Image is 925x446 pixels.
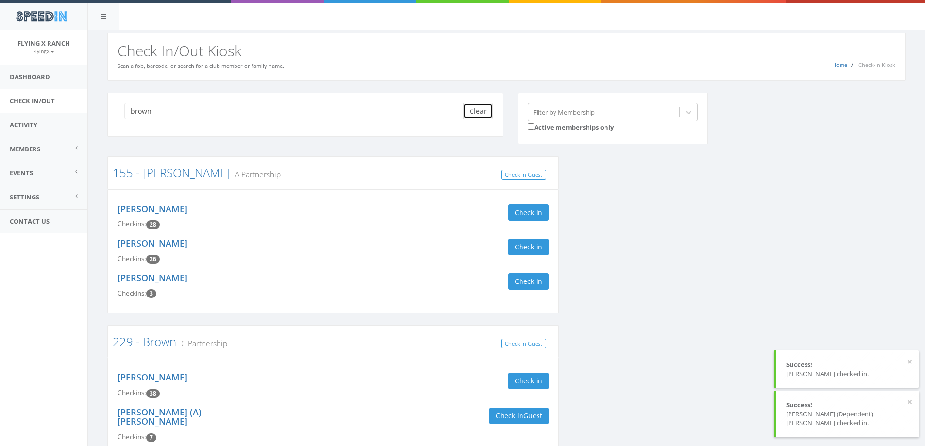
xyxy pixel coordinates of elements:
a: Check In Guest [501,170,546,180]
span: Checkin count [146,389,160,398]
span: Guest [523,411,542,420]
label: Active memberships only [528,121,614,132]
a: 229 - Brown [113,333,176,349]
button: Check in [508,373,549,389]
span: Flying X Ranch [17,39,70,48]
input: Active memberships only [528,123,534,130]
a: [PERSON_NAME] [118,203,187,215]
span: Events [10,168,33,177]
small: C Partnership [176,338,227,348]
span: Checkins: [118,254,146,263]
span: Members [10,145,40,153]
a: [PERSON_NAME] (A) [PERSON_NAME] [118,406,202,428]
small: Scan a fob, barcode, or search for a club member or family name. [118,62,284,69]
span: Checkin count [146,433,156,442]
small: A Partnership [230,169,281,180]
a: 155 - [PERSON_NAME] [113,165,230,181]
a: Check In Guest [501,339,546,349]
span: Checkins: [118,388,146,397]
div: Success! [786,360,909,369]
span: Checkin count [146,289,156,298]
div: Success! [786,400,909,410]
span: Contact Us [10,217,50,226]
button: Clear [463,103,493,119]
a: [PERSON_NAME] [118,272,187,283]
a: [PERSON_NAME] [118,371,187,383]
input: Search a name to check in [124,103,471,119]
span: Settings [10,193,39,201]
small: FlyingX [33,48,54,55]
button: Check in [508,204,549,221]
button: Check in [508,273,549,290]
a: [PERSON_NAME] [118,237,187,249]
button: Check inGuest [489,408,549,424]
h2: Check In/Out Kiosk [118,43,895,59]
span: Checkin count [146,220,160,229]
span: Checkins: [118,219,146,228]
div: Filter by Membership [533,107,595,116]
span: Checkins: [118,432,146,441]
button: × [907,397,912,407]
button: Check in [508,239,549,255]
span: Check-In Kiosk [858,61,895,68]
div: [PERSON_NAME] checked in. [786,369,909,379]
span: Checkin count [146,255,160,264]
img: speedin_logo.png [11,7,72,25]
span: Checkins: [118,289,146,297]
button: × [907,357,912,367]
a: Home [832,61,847,68]
a: FlyingX [33,47,54,55]
div: [PERSON_NAME] (Dependent) [PERSON_NAME] checked in. [786,410,909,428]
